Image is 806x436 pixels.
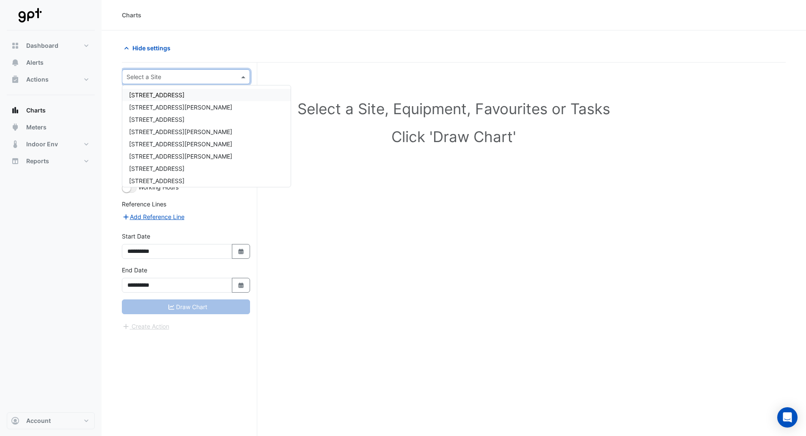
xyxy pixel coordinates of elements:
span: [STREET_ADDRESS][PERSON_NAME] [129,128,232,135]
button: Account [7,412,95,429]
app-escalated-ticket-create-button: Please correct errors first [122,322,170,329]
span: Account [26,417,51,425]
img: Company Logo [10,7,48,24]
span: [STREET_ADDRESS] [129,177,184,184]
button: Dashboard [7,37,95,54]
span: [STREET_ADDRESS] [129,116,184,123]
div: Charts [122,11,141,19]
h1: Select a Site, Equipment, Favourites or Tasks [140,100,767,118]
span: [STREET_ADDRESS] [129,91,184,99]
fa-icon: Select Date [237,282,245,289]
button: Charts [7,102,95,119]
span: Indoor Env [26,140,58,148]
fa-icon: Select Date [237,248,245,255]
span: Hide settings [132,44,171,52]
button: Indoor Env [7,136,95,153]
button: Actions [7,71,95,88]
app-icon: Actions [11,75,19,84]
app-icon: Indoor Env [11,140,19,148]
app-icon: Dashboard [11,41,19,50]
button: Alerts [7,54,95,71]
span: [STREET_ADDRESS] [129,165,184,172]
span: Alerts [26,58,44,67]
span: Actions [26,75,49,84]
span: Charts [26,106,46,115]
label: Start Date [122,232,150,241]
span: Meters [26,123,47,132]
span: [STREET_ADDRESS][PERSON_NAME] [129,104,232,111]
span: Dashboard [26,41,58,50]
app-icon: Reports [11,157,19,165]
button: Add Reference Line [122,212,185,222]
span: [STREET_ADDRESS][PERSON_NAME] [129,140,232,148]
h1: Click 'Draw Chart' [140,128,767,145]
button: Reports [7,153,95,170]
div: Open Intercom Messenger [777,407,798,428]
button: Meters [7,119,95,136]
label: End Date [122,266,147,274]
app-icon: Alerts [11,58,19,67]
app-icon: Charts [11,106,19,115]
div: Options List [122,85,291,187]
button: Hide settings [122,41,176,55]
span: [STREET_ADDRESS][PERSON_NAME] [129,153,232,160]
span: Reports [26,157,49,165]
app-icon: Meters [11,123,19,132]
span: Working Hours [138,184,179,191]
label: Reference Lines [122,200,166,208]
